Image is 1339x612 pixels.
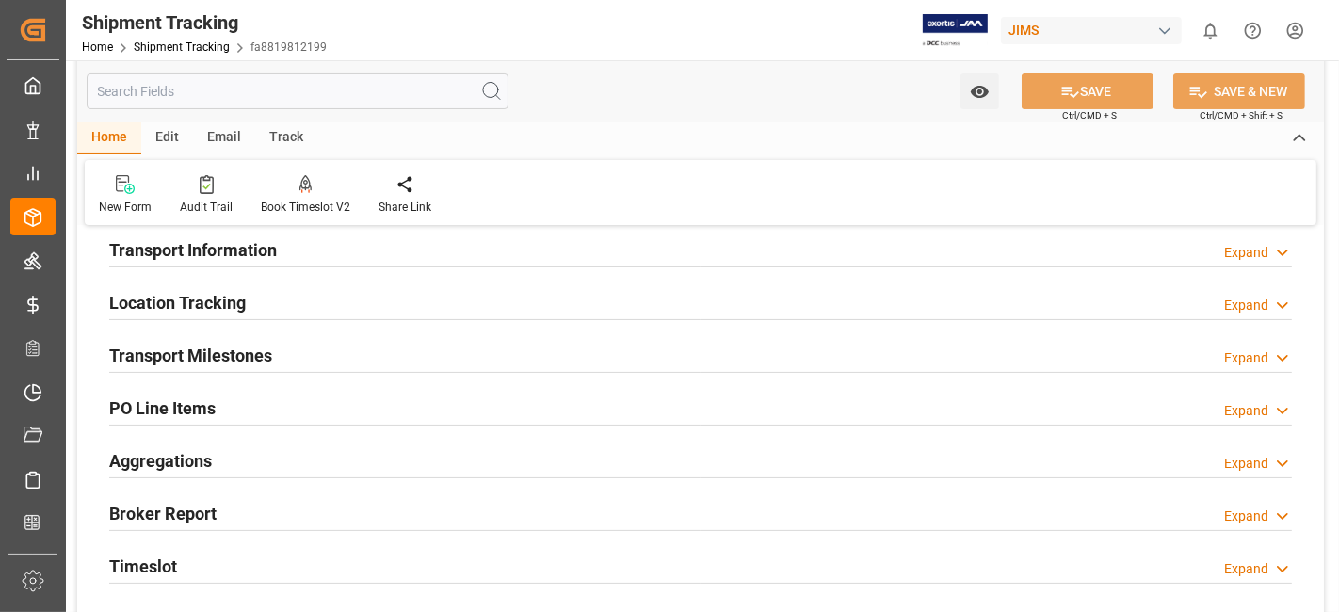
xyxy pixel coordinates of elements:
[82,8,327,37] div: Shipment Tracking
[960,73,999,109] button: open menu
[109,554,177,579] h2: Timeslot
[109,395,216,421] h2: PO Line Items
[109,501,217,526] h2: Broker Report
[1224,507,1268,526] div: Expand
[1224,348,1268,368] div: Expand
[1062,108,1117,122] span: Ctrl/CMD + S
[1224,559,1268,579] div: Expand
[87,73,508,109] input: Search Fields
[1001,12,1189,48] button: JIMS
[1200,108,1283,122] span: Ctrl/CMD + Shift + S
[1189,9,1232,52] button: show 0 new notifications
[1224,296,1268,315] div: Expand
[134,40,230,54] a: Shipment Tracking
[193,122,255,154] div: Email
[99,199,152,216] div: New Form
[180,199,233,216] div: Audit Trail
[109,343,272,368] h2: Transport Milestones
[141,122,193,154] div: Edit
[1224,401,1268,421] div: Expand
[1022,73,1153,109] button: SAVE
[1224,243,1268,263] div: Expand
[109,448,212,474] h2: Aggregations
[1173,73,1305,109] button: SAVE & NEW
[109,237,277,263] h2: Transport Information
[1232,9,1274,52] button: Help Center
[255,122,317,154] div: Track
[379,199,431,216] div: Share Link
[77,122,141,154] div: Home
[1224,454,1268,474] div: Expand
[923,14,988,47] img: Exertis%20JAM%20-%20Email%20Logo.jpg_1722504956.jpg
[82,40,113,54] a: Home
[109,290,246,315] h2: Location Tracking
[1001,17,1182,44] div: JIMS
[261,199,350,216] div: Book Timeslot V2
